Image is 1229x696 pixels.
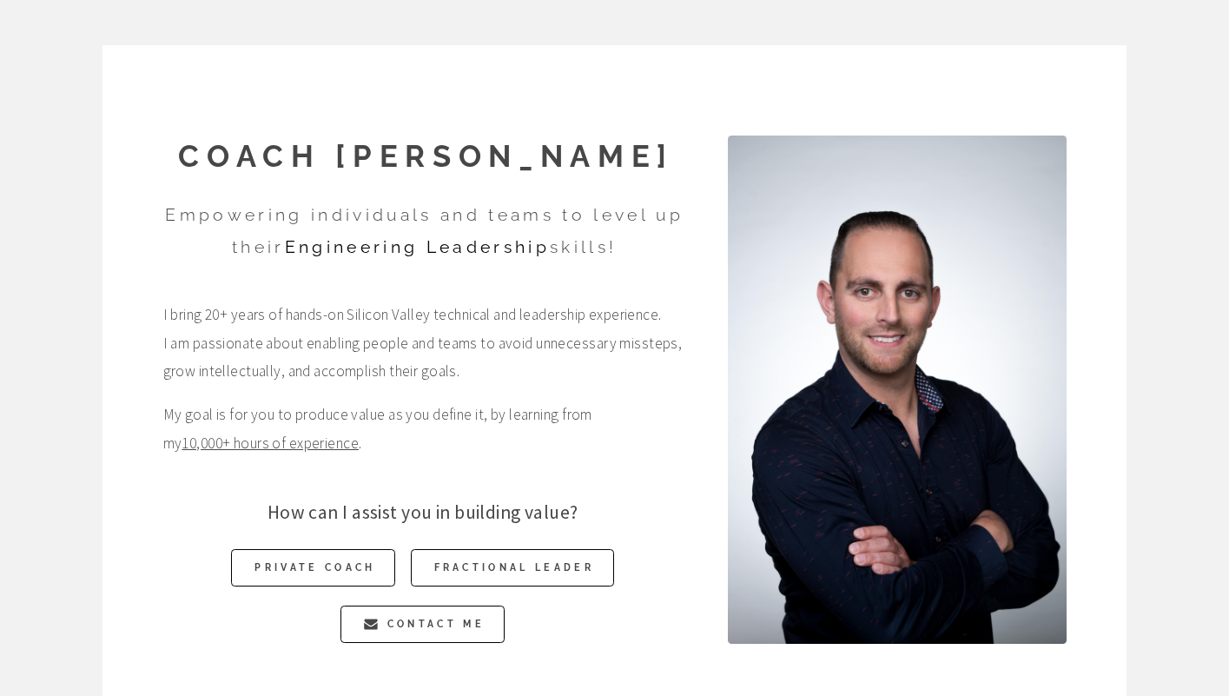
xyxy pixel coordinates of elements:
a: Fractional Leader [411,549,614,587]
span: I bring 20+ years of hands-on Silicon Valley technical and leadership experience. I am passionate... [163,301,683,385]
span: Contact Me [387,606,485,643]
p: How can I assist you in building value? [163,495,683,531]
a: 10,000+ hours of experience [182,434,359,453]
a: Contact Me [340,606,504,643]
a: Private Coach [231,549,395,587]
h3: Empowering individuals and teams to level up their skills! [163,200,686,263]
h1: Coach [PERSON_NAME] [163,136,690,177]
strong: Engineering Leadership [285,237,550,257]
span: My goal is for you to produce value as you define it, by learning from my . [163,401,683,457]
